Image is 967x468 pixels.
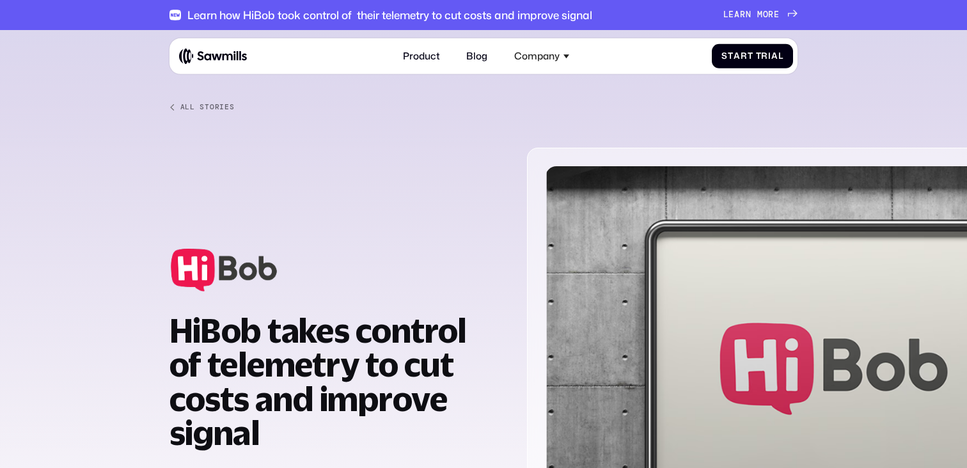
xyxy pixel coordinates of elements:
span: r [768,10,774,20]
div: Company [514,51,560,62]
span: l [778,51,783,61]
span: t [748,51,753,61]
strong: HiBob takes control of telemetry to cut costs and improve signal [169,311,467,452]
span: a [734,51,741,61]
span: r [761,51,768,61]
a: StartTrial [712,44,793,69]
span: r [740,10,746,20]
span: n [746,10,751,20]
span: o [763,10,769,20]
span: T [756,51,762,61]
div: All Stories [180,103,235,112]
span: i [768,51,771,61]
span: t [728,51,734,61]
span: e [774,10,780,20]
span: m [757,10,763,20]
span: a [734,10,740,20]
span: L [723,10,729,20]
div: Learn how HiBob took control of their telemetry to cut costs and improve signal [187,8,592,21]
div: Company [507,43,576,70]
span: S [721,51,728,61]
span: r [741,51,748,61]
a: Learnmore [723,10,798,20]
span: a [771,51,778,61]
a: All Stories [169,103,798,112]
a: Product [396,43,448,70]
span: e [728,10,734,20]
a: Blog [459,43,495,70]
